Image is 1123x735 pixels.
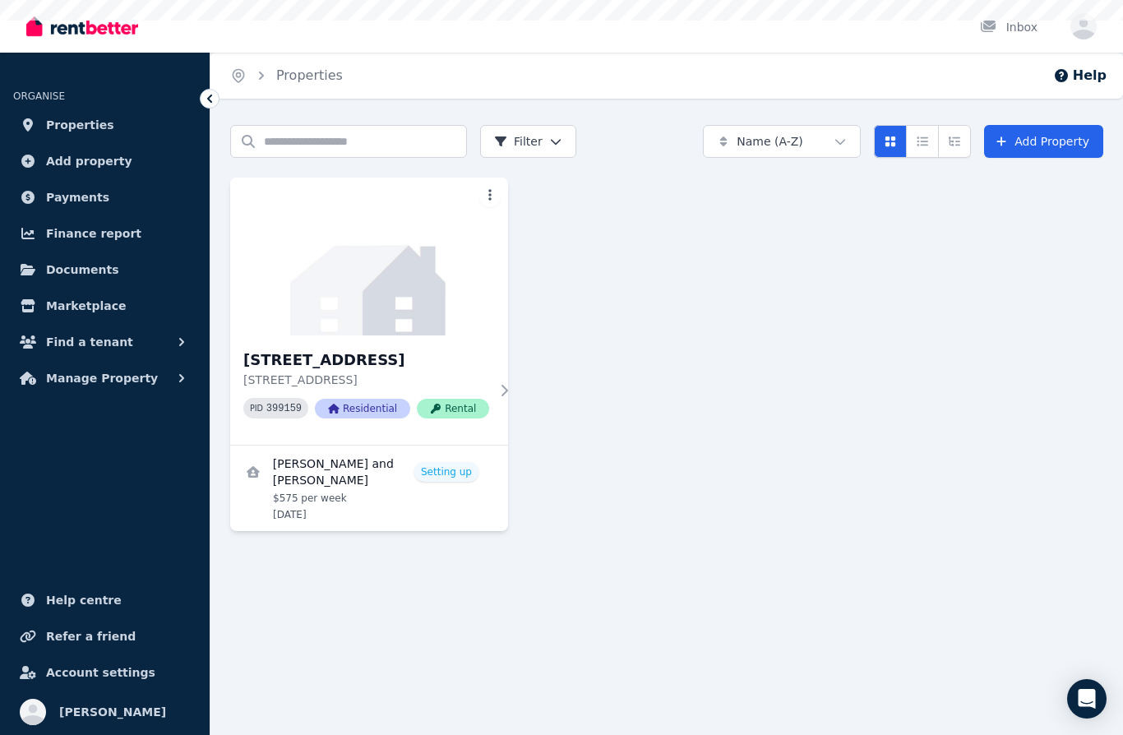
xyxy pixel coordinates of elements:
[13,109,196,141] a: Properties
[13,90,65,102] span: ORGANISE
[243,372,489,388] p: [STREET_ADDRESS]
[26,14,138,39] img: RentBetter
[46,115,114,135] span: Properties
[417,399,489,418] span: Rental
[46,260,119,280] span: Documents
[874,125,907,158] button: Card view
[46,187,109,207] span: Payments
[230,178,508,445] a: 14 Allsop St, Lawnton[STREET_ADDRESS][STREET_ADDRESS]PID 399159ResidentialRental
[984,125,1103,158] a: Add Property
[13,217,196,250] a: Finance report
[276,67,343,83] a: Properties
[906,125,939,158] button: Compact list view
[13,181,196,214] a: Payments
[46,224,141,243] span: Finance report
[13,289,196,322] a: Marketplace
[46,590,122,610] span: Help centre
[46,151,132,171] span: Add property
[250,404,263,413] small: PID
[315,399,410,418] span: Residential
[1067,679,1107,719] div: Open Intercom Messenger
[59,702,166,722] span: [PERSON_NAME]
[13,253,196,286] a: Documents
[243,349,489,372] h3: [STREET_ADDRESS]
[46,368,158,388] span: Manage Property
[13,584,196,617] a: Help centre
[210,53,363,99] nav: Breadcrumb
[980,19,1038,35] div: Inbox
[494,133,543,150] span: Filter
[230,446,508,531] a: View details for Jamie Steinmuller and Ben Beehag
[13,326,196,358] button: Find a tenant
[737,133,803,150] span: Name (A-Z)
[480,125,576,158] button: Filter
[13,620,196,653] a: Refer a friend
[46,663,155,682] span: Account settings
[874,125,971,158] div: View options
[1053,66,1107,86] button: Help
[46,296,126,316] span: Marketplace
[478,184,501,207] button: More options
[13,362,196,395] button: Manage Property
[13,145,196,178] a: Add property
[13,656,196,689] a: Account settings
[266,403,302,414] code: 399159
[46,332,133,352] span: Find a tenant
[703,125,861,158] button: Name (A-Z)
[230,178,508,335] img: 14 Allsop St, Lawnton
[46,626,136,646] span: Refer a friend
[938,125,971,158] button: Expanded list view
